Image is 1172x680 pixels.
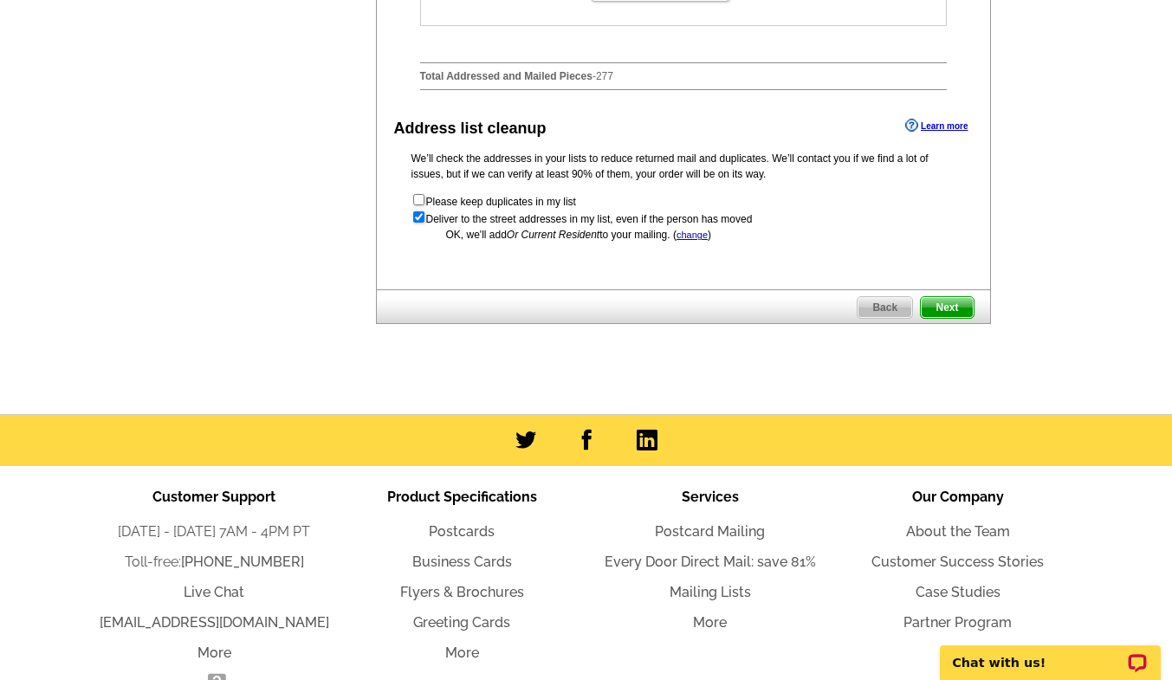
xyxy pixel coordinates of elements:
[596,70,613,82] span: 277
[197,644,231,661] a: More
[413,614,510,631] a: Greeting Cards
[411,192,955,227] form: Please keep duplicates in my list Deliver to the street addresses in my list, even if the person ...
[181,554,304,570] a: [PHONE_NUMBER]
[394,117,547,140] div: Address list cleanup
[858,297,912,318] span: Back
[445,644,479,661] a: More
[916,584,1000,600] a: Case Studies
[411,227,955,243] div: OK, we'll add to your mailing. ( )
[655,523,765,540] a: Postcard Mailing
[906,523,1010,540] a: About the Team
[921,297,973,318] span: Next
[400,584,524,600] a: Flyers & Brochures
[90,521,338,542] li: [DATE] - [DATE] 7AM - 4PM PT
[429,523,495,540] a: Postcards
[605,554,816,570] a: Every Door Direct Mail: save 81%
[670,584,751,600] a: Mailing Lists
[90,552,338,573] li: Toll-free:
[905,119,968,133] a: Learn more
[857,296,913,319] a: Back
[184,584,244,600] a: Live Chat
[693,614,727,631] a: More
[420,70,592,82] strong: Total Addressed and Mailed Pieces
[507,229,599,241] span: Or Current Resident
[100,614,329,631] a: [EMAIL_ADDRESS][DOMAIN_NAME]
[411,151,955,182] p: We’ll check the addresses in your lists to reduce returned mail and duplicates. We’ll contact you...
[903,614,1012,631] a: Partner Program
[682,489,739,505] span: Services
[912,489,1004,505] span: Our Company
[412,554,512,570] a: Business Cards
[929,625,1172,680] iframe: LiveChat chat widget
[387,489,537,505] span: Product Specifications
[677,230,708,240] a: change
[152,489,275,505] span: Customer Support
[871,554,1044,570] a: Customer Success Stories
